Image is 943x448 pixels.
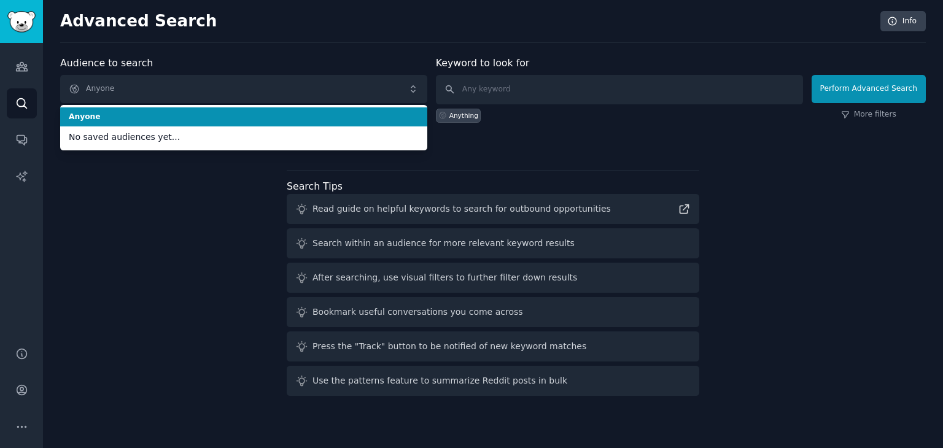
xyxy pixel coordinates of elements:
div: Read guide on helpful keywords to search for outbound opportunities [312,203,611,215]
div: Press the "Track" button to be notified of new keyword matches [312,340,586,353]
label: Search Tips [287,180,343,192]
span: No saved audiences yet... [69,131,419,144]
label: Audience to search [60,57,153,69]
button: Perform Advanced Search [812,75,926,103]
div: Search within an audience for more relevant keyword results [312,237,575,250]
ul: Anyone [60,105,427,150]
div: After searching, use visual filters to further filter down results [312,271,577,284]
div: Bookmark useful conversations you come across [312,306,523,319]
span: Anyone [69,112,419,123]
div: Anything [449,111,478,120]
a: Info [880,11,926,32]
img: GummySearch logo [7,11,36,33]
div: Use the patterns feature to summarize Reddit posts in bulk [312,374,567,387]
a: More filters [841,109,896,120]
input: Any keyword [436,75,803,104]
label: Keyword to look for [436,57,530,69]
button: Anyone [60,75,427,103]
h2: Advanced Search [60,12,874,31]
